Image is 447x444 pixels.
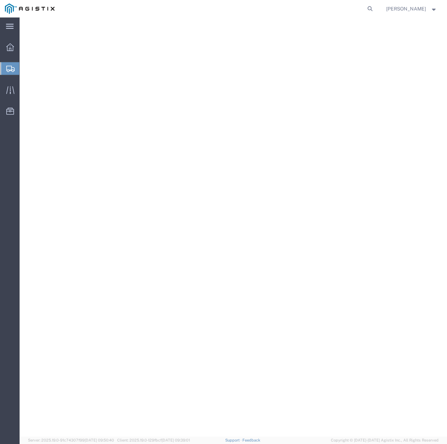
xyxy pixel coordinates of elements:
iframe: FS Legacy Container [20,17,447,437]
button: [PERSON_NAME] [386,5,438,13]
span: [DATE] 09:39:01 [162,438,190,442]
img: logo [5,3,55,14]
span: Server: 2025.19.0-91c74307f99 [28,438,114,442]
span: Client: 2025.19.0-129fbcf [117,438,190,442]
a: Feedback [242,438,260,442]
span: [DATE] 09:50:40 [85,438,114,442]
a: Support [225,438,243,442]
span: Copyright © [DATE]-[DATE] Agistix Inc., All Rights Reserved [331,437,439,443]
span: Eric Timmerman [386,5,426,13]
